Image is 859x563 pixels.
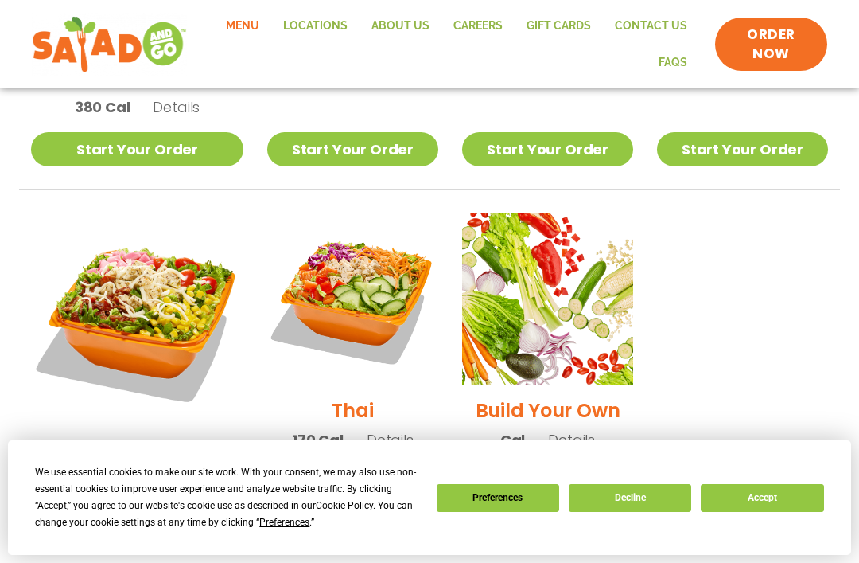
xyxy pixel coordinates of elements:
[203,8,700,80] nav: Menu
[360,8,441,45] a: About Us
[515,8,603,45] a: GIFT CARDS
[259,517,309,528] span: Preferences
[267,132,438,166] a: Start Your Order
[31,132,243,166] a: Start Your Order
[731,25,811,64] span: ORDER NOW
[153,97,200,117] span: Details
[31,213,243,426] img: Product photo for Jalapeño Ranch Salad
[437,484,559,512] button: Preferences
[271,8,360,45] a: Locations
[548,430,595,450] span: Details
[657,132,828,166] a: Start Your Order
[701,484,823,512] button: Accept
[500,429,525,451] span: Cal
[267,213,438,385] img: Product photo for Thai Salad
[75,96,130,118] span: 380 Cal
[569,484,691,512] button: Decline
[292,429,344,451] span: 170 Cal
[715,18,827,72] a: ORDER NOW
[476,397,620,424] h2: Build Your Own
[462,132,633,166] a: Start Your Order
[316,500,373,511] span: Cookie Policy
[32,13,187,76] img: new-SAG-logo-768×292
[8,440,851,555] div: Cookie Consent Prompt
[58,438,217,466] h2: Jalapeño Ranch
[214,8,271,45] a: Menu
[603,8,699,45] a: Contact Us
[647,45,699,81] a: FAQs
[441,8,515,45] a: Careers
[332,397,373,424] h2: Thai
[462,213,633,385] img: Product photo for Build Your Own
[367,430,414,450] span: Details
[35,464,417,531] div: We use essential cookies to make our site work. With your consent, we may also use non-essential ...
